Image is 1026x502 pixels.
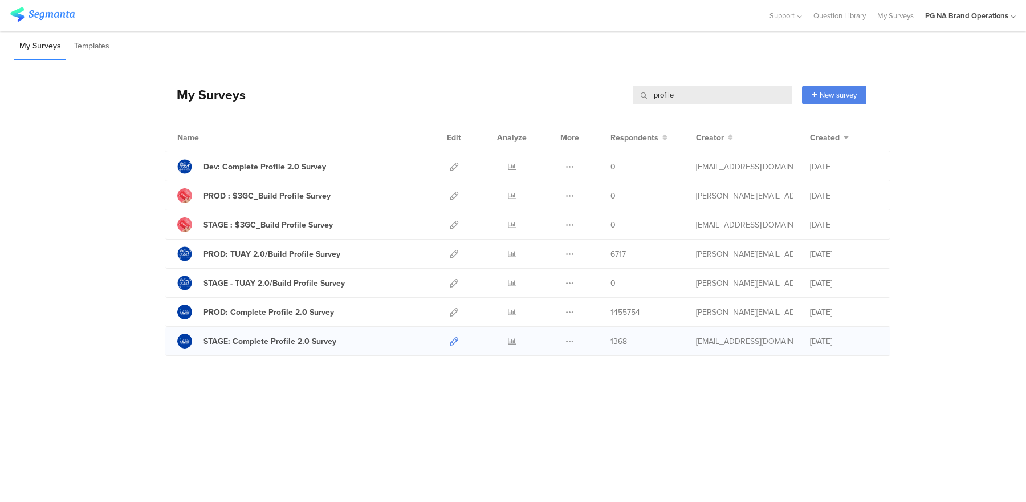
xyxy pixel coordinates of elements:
button: Created [810,132,849,144]
div: PROD: TUAY 2.0/Build Profile Survey [203,248,340,260]
div: Name [177,132,246,144]
div: pahuja.a.1@pg.com [696,277,793,289]
span: Creator [696,132,724,144]
div: Analyze [495,123,529,152]
a: PROD: Complete Profile 2.0 Survey [177,305,334,319]
span: 0 [610,190,616,202]
span: 1455754 [610,306,640,318]
div: [DATE] [810,335,878,347]
a: STAGE - TUAY 2.0/Build Profile Survey [177,276,345,290]
div: More [557,123,582,152]
div: STAGE : $3GC_Build Profile Survey [203,219,333,231]
a: STAGE : $3GC_Build Profile Survey [177,217,333,232]
div: PROD: Complete Profile 2.0 Survey [203,306,334,318]
button: Creator [696,132,733,144]
a: PROD: TUAY 2.0/Build Profile Survey [177,246,340,261]
div: STAGE - TUAY 2.0/Build Profile Survey [203,277,345,289]
div: chellappa.uc@pg.com [696,248,793,260]
span: Support [769,10,795,21]
a: PROD : $3GC_Build Profile Survey [177,188,331,203]
div: gallup.r@pg.com [696,335,793,347]
span: 0 [610,161,616,173]
div: chellappa.uc@pg.com [696,190,793,202]
span: Created [810,132,840,144]
div: chellappa.uc@pg.com [696,306,793,318]
li: My Surveys [14,33,66,60]
div: [DATE] [810,277,878,289]
div: [DATE] [810,248,878,260]
div: Edit [442,123,466,152]
div: PROD : $3GC_Build Profile Survey [203,190,331,202]
div: [DATE] [810,306,878,318]
span: 0 [610,277,616,289]
div: [DATE] [810,161,878,173]
span: 6717 [610,248,626,260]
div: My Surveys [165,85,246,104]
div: gallup.r@pg.com [696,219,793,231]
img: segmanta logo [10,7,75,22]
span: 1368 [610,335,627,347]
button: Respondents [610,132,667,144]
span: Respondents [610,132,658,144]
div: [DATE] [810,219,878,231]
div: PG NA Brand Operations [925,10,1008,21]
span: New survey [820,90,857,100]
span: 0 [610,219,616,231]
a: Dev: Complete Profile 2.0 Survey [177,159,326,174]
div: STAGE: Complete Profile 2.0 Survey [203,335,336,347]
div: varun.yadav@mindtree.com [696,161,793,173]
a: STAGE: Complete Profile 2.0 Survey [177,334,336,349]
div: Dev: Complete Profile 2.0 Survey [203,161,326,173]
div: [DATE] [810,190,878,202]
input: Survey Name, Creator... [633,86,792,104]
li: Templates [69,33,115,60]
